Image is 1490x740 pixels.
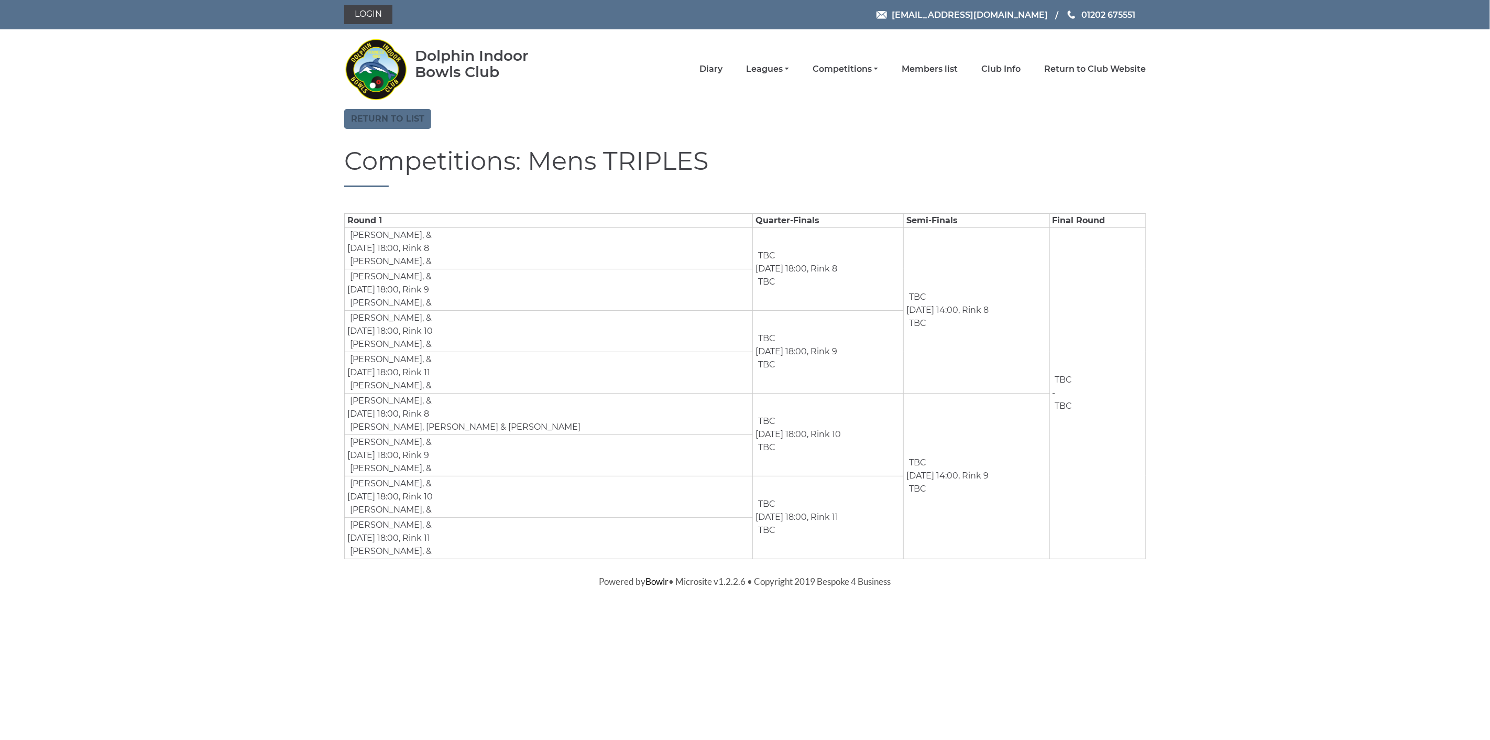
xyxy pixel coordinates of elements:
[347,545,432,558] td: [PERSON_NAME], &
[752,393,903,476] td: [DATE] 18:00, Rink 10
[344,147,1146,187] h1: Competitions: Mens TRIPLES
[813,63,878,75] a: Competitions
[699,63,722,75] a: Diary
[344,32,407,106] img: Dolphin Indoor Bowls Club
[755,441,776,454] td: TBC
[755,249,776,263] td: TBC
[981,63,1021,75] a: Club Info
[877,11,887,19] img: Email
[1053,373,1073,387] td: TBC
[906,456,927,470] td: TBC
[345,227,753,269] td: [DATE] 18:00, Rink 8
[347,462,432,475] td: [PERSON_NAME], &
[347,518,432,532] td: [PERSON_NAME], &
[752,476,903,559] td: [DATE] 18:00, Rink 11
[906,290,927,304] td: TBC
[755,497,776,511] td: TBC
[345,352,753,393] td: [DATE] 18:00, Rink 11
[345,213,753,227] td: Round 1
[345,393,753,434] td: [DATE] 18:00, Rink 8
[345,517,753,559] td: [DATE] 18:00, Rink 11
[415,48,563,80] div: Dolphin Indoor Bowls Club
[904,227,1049,393] td: [DATE] 14:00, Rink 8
[347,436,432,449] td: [PERSON_NAME], &
[347,477,432,491] td: [PERSON_NAME], &
[347,503,432,517] td: [PERSON_NAME], &
[755,415,776,428] td: TBC
[904,213,1049,227] td: Semi-Finals
[902,63,958,75] a: Members list
[906,317,927,330] td: TBC
[904,393,1049,559] td: [DATE] 14:00, Rink 9
[1068,10,1075,19] img: Phone us
[906,482,927,496] td: TBC
[347,353,432,366] td: [PERSON_NAME], &
[752,227,903,310] td: [DATE] 18:00, Rink 8
[344,5,392,24] a: Login
[345,434,753,476] td: [DATE] 18:00, Rink 9
[1049,213,1145,227] td: Final Round
[755,358,776,372] td: TBC
[345,310,753,352] td: [DATE] 18:00, Rink 10
[752,310,903,393] td: [DATE] 18:00, Rink 9
[347,255,432,268] td: [PERSON_NAME], &
[347,420,581,434] td: [PERSON_NAME], [PERSON_NAME] & [PERSON_NAME]
[347,270,432,284] td: [PERSON_NAME], &
[1053,399,1073,413] td: TBC
[345,476,753,517] td: [DATE] 18:00, Rink 10
[347,379,432,393] td: [PERSON_NAME], &
[344,109,431,129] a: Return to list
[1049,227,1145,559] td: -
[599,576,891,587] span: Powered by • Microsite v1.2.2.6 • Copyright 2019 Bespoke 4 Business
[877,8,1048,21] a: Email [EMAIL_ADDRESS][DOMAIN_NAME]
[892,9,1048,19] span: [EMAIL_ADDRESS][DOMAIN_NAME]
[755,332,776,345] td: TBC
[1081,9,1135,19] span: 01202 675551
[347,296,432,310] td: [PERSON_NAME], &
[746,63,789,75] a: Leagues
[347,228,432,242] td: [PERSON_NAME], &
[755,275,776,289] td: TBC
[1066,8,1135,21] a: Phone us 01202 675551
[347,311,432,325] td: [PERSON_NAME], &
[755,524,776,537] td: TBC
[752,213,903,227] td: Quarter-Finals
[646,576,669,587] a: Bowlr
[347,338,432,351] td: [PERSON_NAME], &
[347,394,432,408] td: [PERSON_NAME], &
[1044,63,1146,75] a: Return to Club Website
[345,269,753,310] td: [DATE] 18:00, Rink 9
